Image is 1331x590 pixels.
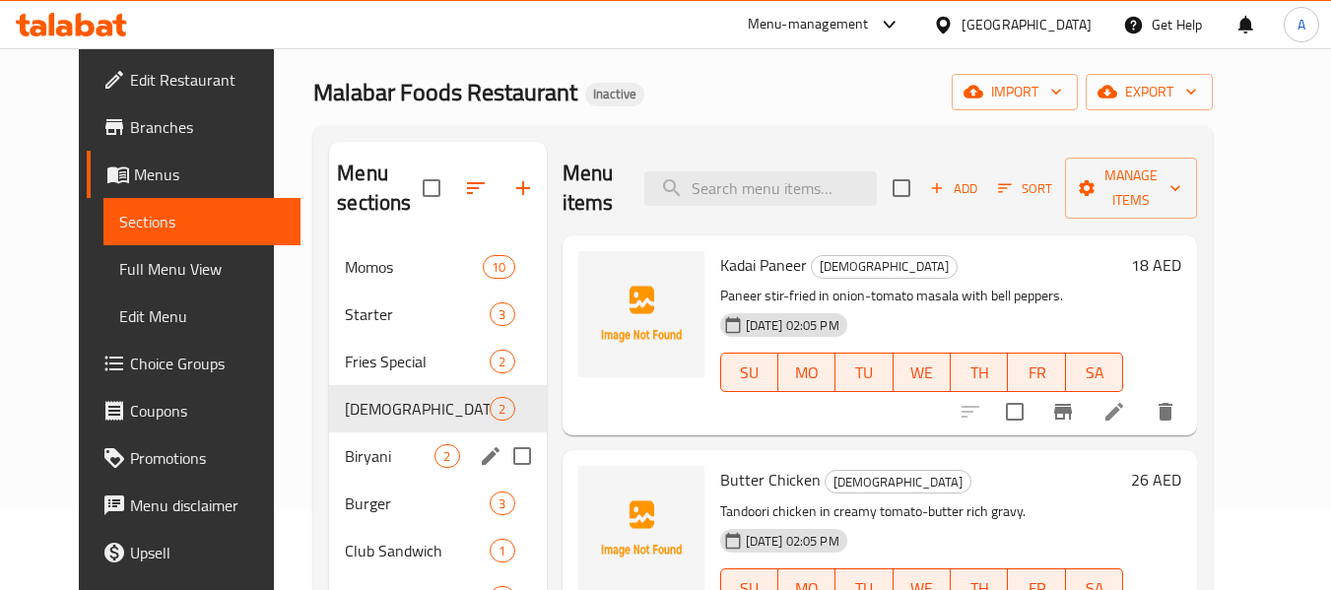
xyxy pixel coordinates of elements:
button: Branch-specific-item [1039,388,1087,435]
button: Sort [993,173,1057,204]
div: [GEOGRAPHIC_DATA] [962,14,1092,35]
span: export [1101,80,1197,104]
span: Coupons [130,399,286,423]
span: Branches [130,115,286,139]
button: Manage items [1065,158,1197,219]
span: Promotions [130,446,286,470]
div: items [434,444,459,468]
span: 3 [491,305,513,324]
span: Select section [881,167,922,209]
button: TH [951,353,1008,392]
span: Burger [345,492,490,515]
span: 1 [491,542,513,560]
span: Biryani [345,444,434,468]
span: 3 [491,494,513,513]
span: Momos [345,255,483,279]
span: Fries Special [345,350,490,373]
span: Club Sandwich [345,539,490,562]
div: items [483,255,514,279]
div: Biryani2edit [329,432,546,480]
span: TU [843,359,885,387]
span: [DATE] 02:05 PM [738,532,847,551]
h6: 18 AED [1131,251,1181,279]
span: Edit Menu [119,304,286,328]
div: Fries Special2 [329,338,546,385]
button: WE [894,353,951,392]
div: items [490,350,514,373]
input: search [644,171,877,206]
span: Select all sections [411,167,452,209]
a: Coupons [87,387,301,434]
div: Indian [825,470,971,493]
button: SU [720,353,778,392]
span: Kadai Paneer [720,250,807,280]
span: Inactive [585,86,644,102]
h2: Menu items [563,159,622,218]
span: [DEMOGRAPHIC_DATA] [812,255,957,278]
div: Menu-management [748,13,869,36]
span: [DATE] 02:05 PM [738,316,847,335]
button: edit [476,441,505,471]
span: Edit Restaurant [130,68,286,92]
a: Full Menu View [103,245,301,293]
a: Upsell [87,529,301,576]
a: Edit Restaurant [87,56,301,103]
div: items [490,397,514,421]
span: Sort items [985,173,1065,204]
button: MO [778,353,835,392]
span: MO [786,359,828,387]
div: Indian [811,255,958,279]
span: Starter [345,302,490,326]
button: import [952,74,1078,110]
a: Menu disclaimer [87,482,301,529]
span: import [967,80,1062,104]
span: Select to update [994,391,1035,432]
span: Sections [119,210,286,233]
span: SA [1074,359,1115,387]
p: Paneer stir-fried in onion-tomato masala with bell peppers. [720,284,1124,308]
h2: Menu sections [337,159,422,218]
span: [DEMOGRAPHIC_DATA] [345,397,490,421]
a: Choice Groups [87,340,301,387]
span: Upsell [130,541,286,564]
span: Manage items [1081,164,1181,213]
button: FR [1008,353,1065,392]
span: Sort [998,177,1052,200]
div: [DEMOGRAPHIC_DATA]2 [329,385,546,432]
div: Club Sandwich1 [329,527,546,574]
span: A [1298,14,1305,35]
span: Malabar Foods Restaurant [313,70,577,114]
span: Add [927,177,980,200]
span: 2 [491,353,513,371]
a: Edit Menu [103,293,301,340]
a: Branches [87,103,301,151]
div: Inactive [585,83,644,106]
span: Menus [134,163,286,186]
button: Add [922,173,985,204]
p: Tandoori chicken in creamy tomato-butter rich gravy. [720,499,1124,524]
button: SA [1066,353,1123,392]
button: export [1086,74,1213,110]
span: 10 [484,258,513,277]
div: Burger3 [329,480,546,527]
span: Full Menu View [119,257,286,281]
span: Choice Groups [130,352,286,375]
a: Edit menu item [1102,400,1126,424]
span: Sort sections [452,164,499,212]
img: Kadai Paneer [578,251,704,377]
div: Momos10 [329,243,546,291]
a: Menus [87,151,301,198]
a: Sections [103,198,301,245]
span: 2 [435,447,458,466]
div: items [490,539,514,562]
span: Butter Chicken [720,465,821,494]
span: Add item [922,173,985,204]
span: [DEMOGRAPHIC_DATA] [826,471,970,493]
button: Add section [499,164,547,212]
span: Menu disclaimer [130,493,286,517]
span: TH [959,359,1000,387]
div: Starter3 [329,291,546,338]
button: delete [1142,388,1189,435]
